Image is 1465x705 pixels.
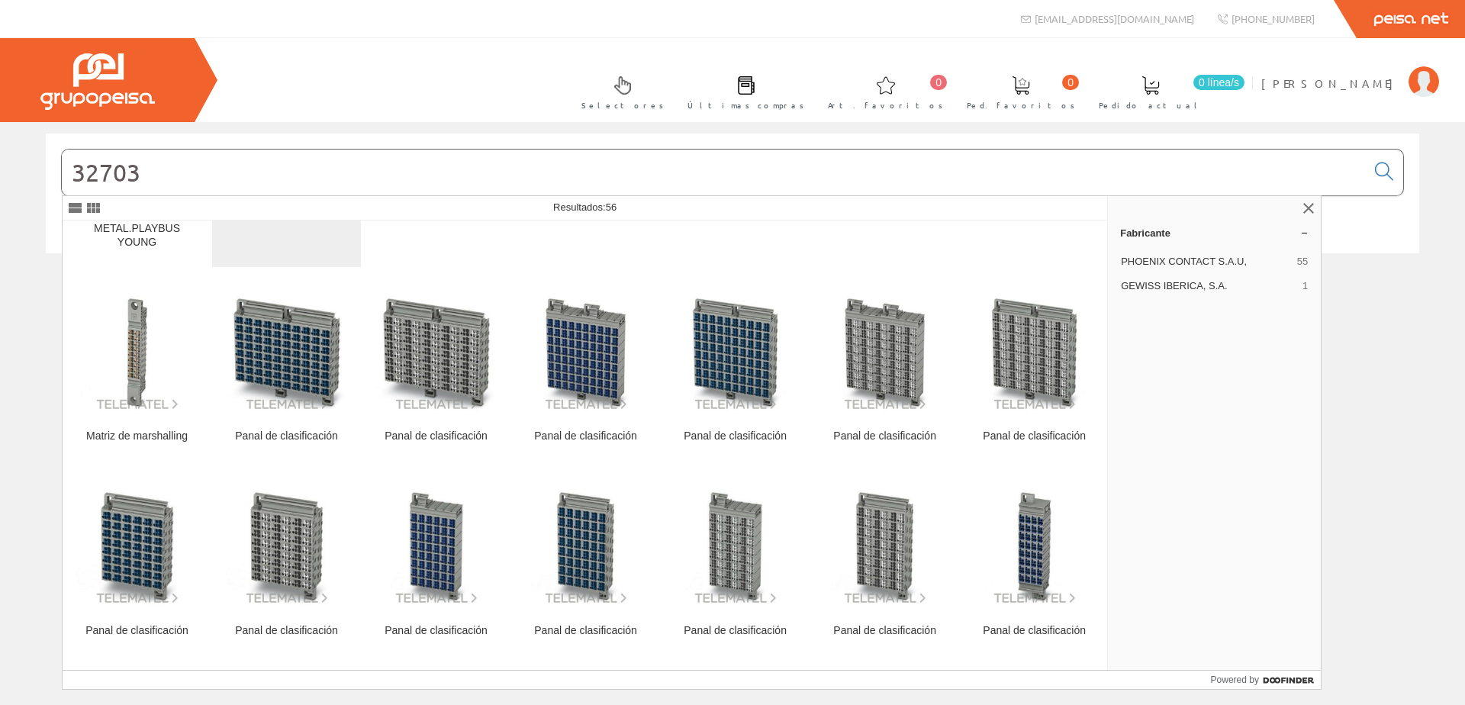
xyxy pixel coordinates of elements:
a: Últimas compras [672,63,812,119]
input: Buscar... [62,150,1366,195]
span: 0 [1062,75,1079,90]
span: Powered by [1211,673,1259,687]
a: Panal de clasificación Panal de clasificación [362,462,510,655]
img: Panal de clasificación [823,287,947,411]
span: 0 línea/s [1193,75,1244,90]
div: Panal de clasificación [224,624,349,638]
div: © Grupo Peisa [46,272,1419,285]
a: Panal de clasificación Panal de clasificación [511,462,660,655]
span: 0 [930,75,947,90]
div: Panal de clasificación [374,624,498,638]
div: Panal de clasificación [972,430,1096,443]
a: Powered by [1211,671,1322,689]
a: Panal de clasificación Panal de clasificación [362,268,510,461]
div: Panal de clasificación [75,624,199,638]
a: Panal de clasificación Panal de clasificación [810,268,959,461]
span: 55 [1297,255,1308,269]
div: Panal de clasificación [374,430,498,443]
div: Matriz de marshalling [75,430,199,443]
span: 1 [1302,279,1308,293]
a: Matriz de marshalling Matriz de marshalling [63,268,211,461]
div: PLACA 3 M.TITANIO METAL.PLAYBUS YOUNG [75,208,199,249]
div: Panal de clasificación [523,430,648,443]
a: Panal de clasificación Panal de clasificación [511,268,660,461]
div: Panal de clasificación [823,624,947,638]
div: Panal de clasificación [523,624,648,638]
img: Panal de clasificación [823,481,947,605]
span: 56 [606,201,617,213]
span: Ped. favoritos [967,98,1075,113]
a: Panal de clasificación Panal de clasificación [212,268,361,461]
span: Art. favoritos [828,98,943,113]
span: Últimas compras [687,98,804,113]
img: Panal de clasificación [523,481,648,605]
span: [PERSON_NAME] [1261,76,1401,91]
a: Panal de clasificación Panal de clasificación [212,462,361,655]
img: Panal de clasificación [972,481,1096,605]
img: Panal de clasificación [75,481,199,605]
a: Panal de clasificación Panal de clasificación [810,462,959,655]
a: Selectores [566,63,671,119]
span: [EMAIL_ADDRESS][DOMAIN_NAME] [1035,12,1194,25]
span: Resultados: [553,201,617,213]
span: Selectores [581,98,664,113]
a: Panal de clasificación Panal de clasificación [960,268,1109,461]
a: Panal de clasificación Panal de clasificación [960,462,1109,655]
div: Panal de clasificación [673,430,797,443]
img: Matriz de marshalling [75,287,199,411]
img: Panal de clasificación [673,481,797,605]
div: Panal de clasificación [823,430,947,443]
a: Panal de clasificación Panal de clasificación [661,268,810,461]
a: [PERSON_NAME] [1261,63,1439,78]
img: Panal de clasificación [374,481,498,605]
span: GEWISS IBERICA, S.A. [1121,279,1296,293]
img: Panal de clasificación [224,481,349,605]
img: Panal de clasificación [972,287,1096,411]
a: Panal de clasificación Panal de clasificación [661,462,810,655]
div: Panal de clasificación [972,624,1096,638]
img: Panal de clasificación [523,287,648,411]
img: Panal de clasificación [224,287,349,411]
img: Panal de clasificación [673,287,797,411]
span: Pedido actual [1099,98,1203,113]
a: Panal de clasificación Panal de clasificación [63,462,211,655]
span: PHOENIX CONTACT S.A.U, [1121,255,1291,269]
a: Fabricante [1108,221,1321,245]
img: Panal de clasificación [374,287,498,411]
span: [PHONE_NUMBER] [1232,12,1315,25]
img: Grupo Peisa [40,53,155,110]
div: Panal de clasificación [673,624,797,638]
div: Panal de clasificación [224,430,349,443]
